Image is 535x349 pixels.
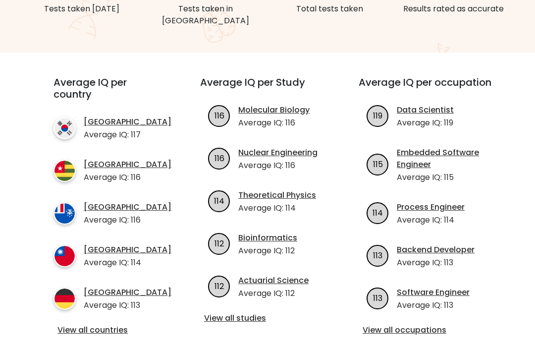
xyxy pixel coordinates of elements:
a: [GEOGRAPHIC_DATA] [84,244,171,256]
a: View all countries [57,325,160,337]
text: 114 [373,208,383,219]
p: Average IQ: 117 [84,129,171,141]
img: country [53,245,76,268]
a: Process Engineer [397,202,465,214]
a: Embedded Software Engineer [397,147,493,171]
p: Average IQ: 114 [84,257,171,269]
text: 116 [214,153,224,165]
img: country [53,203,76,225]
img: country [53,288,76,310]
a: View all studies [204,313,331,325]
p: Average IQ: 114 [397,215,465,227]
text: 113 [373,250,382,262]
div: Total tests taken [273,3,385,15]
a: Backend Developer [397,244,475,256]
a: Data Scientist [397,105,454,116]
div: Tests taken in [GEOGRAPHIC_DATA] [150,3,262,27]
text: 112 [214,281,224,292]
h3: Average IQ per Study [200,77,335,101]
h3: Average IQ per country [53,77,164,113]
text: 119 [373,111,382,122]
p: Average IQ: 116 [84,215,171,227]
p: Average IQ: 116 [84,172,171,184]
a: Actuarial Science [238,275,309,287]
a: [GEOGRAPHIC_DATA] [84,202,171,214]
text: 113 [373,293,382,304]
p: Average IQ: 115 [397,172,493,184]
div: Tests taken [DATE] [26,3,138,15]
text: 112 [214,238,224,250]
text: 116 [214,111,224,122]
p: Average IQ: 119 [397,117,454,129]
div: Results rated as accurate [397,3,509,15]
a: View all occupations [363,325,489,337]
p: Average IQ: 116 [238,160,318,172]
p: Average IQ: 113 [397,300,470,312]
p: Average IQ: 114 [238,203,316,215]
a: [GEOGRAPHIC_DATA] [84,159,171,171]
text: 114 [214,196,224,207]
a: [GEOGRAPHIC_DATA] [84,116,171,128]
p: Average IQ: 116 [238,117,310,129]
a: Software Engineer [397,287,470,299]
a: Molecular Biology [238,105,310,116]
a: Theoretical Physics [238,190,316,202]
a: Bioinformatics [238,233,297,244]
a: Nuclear Engineering [238,147,318,159]
img: country [53,160,76,182]
p: Average IQ: 113 [84,300,171,312]
img: country [53,117,76,140]
p: Average IQ: 112 [238,288,309,300]
p: Average IQ: 112 [238,245,297,257]
text: 115 [373,159,382,171]
h3: Average IQ per occupation [359,77,493,101]
a: [GEOGRAPHIC_DATA] [84,287,171,299]
p: Average IQ: 113 [397,257,475,269]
